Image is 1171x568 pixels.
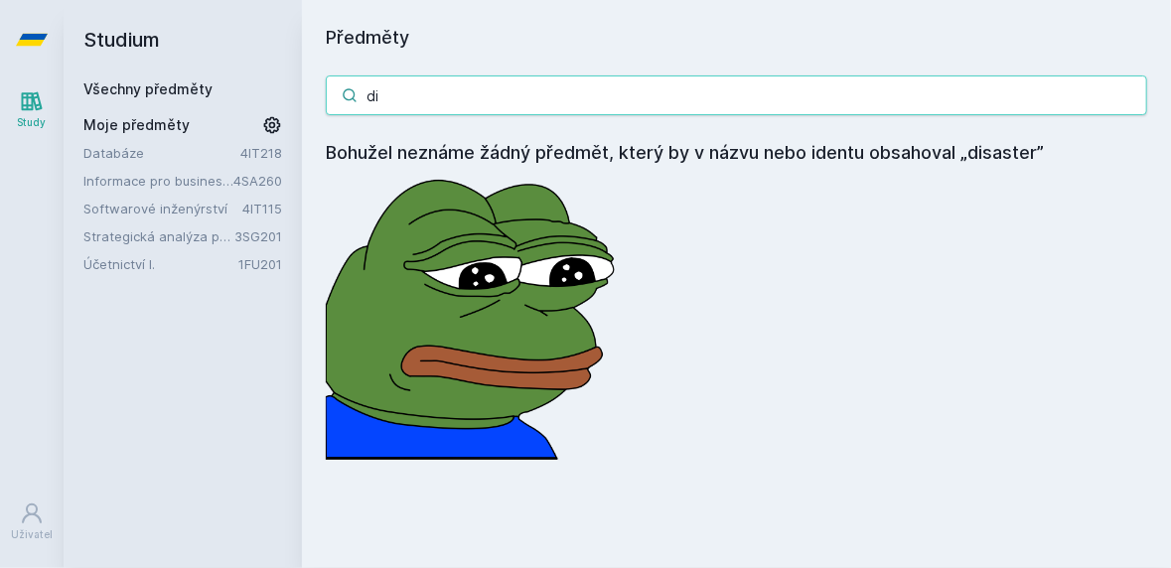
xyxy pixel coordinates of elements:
[83,254,238,274] a: Účetnictví I.
[238,256,282,272] a: 1FU201
[233,173,282,189] a: 4SA260
[11,527,53,542] div: Uživatel
[83,226,234,246] a: Strategická analýza pro informatiky a statistiky
[83,199,242,218] a: Softwarové inženýrství
[326,139,1147,167] h4: Bohužel neznáme žádný předmět, který by v názvu nebo identu obsahoval „disaster”
[4,79,60,140] a: Study
[240,145,282,161] a: 4IT218
[326,167,624,460] img: error_picture.png
[83,143,240,163] a: Databáze
[83,80,213,97] a: Všechny předměty
[234,228,282,244] a: 3SG201
[18,115,47,130] div: Study
[4,492,60,552] a: Uživatel
[326,24,1147,52] h1: Předměty
[326,75,1147,115] input: Název nebo ident předmětu…
[83,171,233,191] a: Informace pro business (v angličtině)
[83,115,190,135] span: Moje předměty
[242,201,282,216] a: 4IT115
